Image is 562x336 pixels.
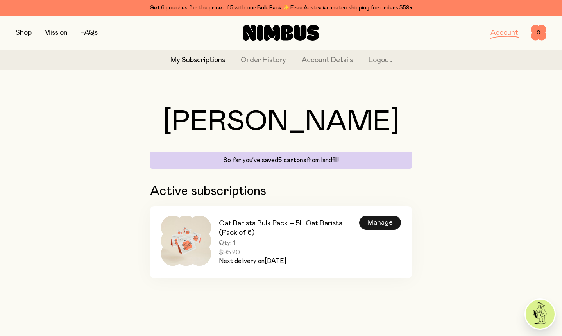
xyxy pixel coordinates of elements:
[359,216,401,230] div: Manage
[150,108,412,136] h1: [PERSON_NAME]
[16,3,546,13] div: Get 6 pouches for the price of 5 with our Bulk Pack ✨ Free Australian metro shipping for orders $59+
[531,25,546,41] button: 0
[265,258,286,264] span: [DATE]
[219,219,359,238] h3: Oat Barista Bulk Pack – 5L Oat Barista (Pack of 6)
[150,206,412,278] a: Oat Barista Bulk Pack – 5L Oat Barista (Pack of 6)Qty: 1$95.20Next delivery on[DATE]Manage
[170,55,225,66] a: My Subscriptions
[490,29,518,36] a: Account
[155,156,407,164] p: So far you’ve saved from landfill!
[278,157,306,163] span: 5 cartons
[241,55,286,66] a: Order History
[526,300,555,329] img: agent
[219,256,359,266] p: Next delivery on
[219,239,359,247] span: Qty: 1
[80,29,98,36] a: FAQs
[302,55,353,66] a: Account Details
[44,29,68,36] a: Mission
[150,184,412,198] h2: Active subscriptions
[219,248,359,256] span: $95.20
[369,55,392,66] button: Logout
